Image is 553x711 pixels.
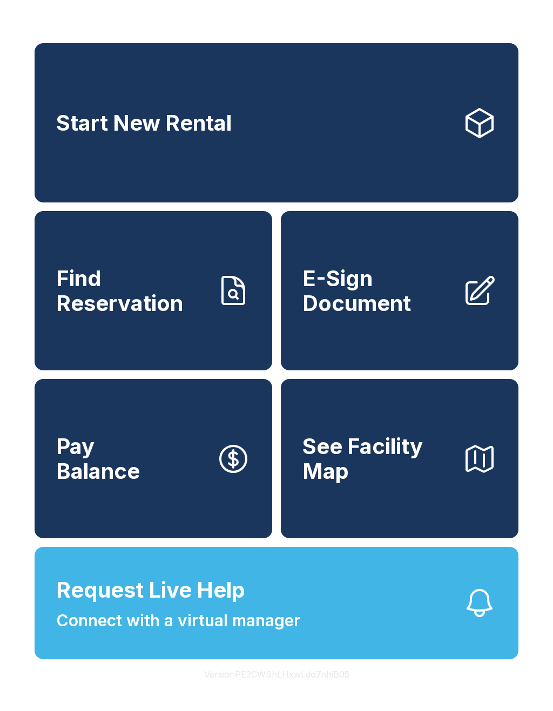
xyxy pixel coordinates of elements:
[56,434,140,483] span: Pay Balance
[281,379,518,538] button: See Facility Map
[35,379,272,538] a: PayBalance
[302,266,454,315] span: E-Sign Document
[56,111,232,136] span: Start New Rental
[35,547,518,659] button: Request Live HelpConnect with a virtual manager
[35,43,518,202] a: Start New Rental
[35,211,272,370] a: Find Reservation
[281,211,518,370] a: E-Sign Document
[195,659,358,689] button: VersionPE2CWShLHxwLdo7nhiB05
[56,266,207,315] span: Find Reservation
[56,574,245,606] span: Request Live Help
[302,434,454,483] span: See Facility Map
[56,608,300,633] span: Connect with a virtual manager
